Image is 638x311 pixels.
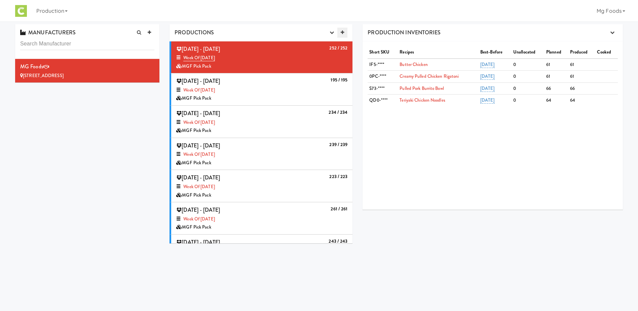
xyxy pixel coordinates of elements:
[400,73,459,79] a: Creamy Pulled Chicken Rigatoni
[368,82,618,95] tr: S73-****Pulled Pork Burrito Bowl[DATE]06666
[331,77,347,83] b: 195 / 195
[368,59,618,71] tr: IF5-****Butter Chicken[DATE]06161
[170,138,352,170] li: 239 / 239 [DATE] - [DATE]Week of [DATE]MGF Pick Pack
[368,95,618,106] tr: QD0-****Teriyaki Chicken Noodles[DATE]06464
[183,183,215,190] a: Week of [DATE]
[176,191,347,200] div: MGF Pick Pack
[512,46,545,59] th: Unallocated
[329,109,347,115] b: 234 / 234
[545,46,568,59] th: Planned
[512,95,545,106] td: 0
[183,216,215,222] a: Week of [DATE]
[183,87,215,93] a: Week of [DATE]
[170,170,352,202] li: 223 / 223 [DATE] - [DATE]Week of [DATE]MGF Pick Pack
[545,82,568,95] td: 66
[329,141,347,148] b: 239 / 239
[568,82,596,95] td: 66
[545,95,568,106] td: 64
[176,109,220,117] span: [DATE] - [DATE]
[329,238,347,244] b: 243 / 243
[480,97,495,104] a: [DATE]
[368,71,618,83] tr: 0PC-****Creamy Pulled Chicken Rigatoni[DATE]06161
[329,173,347,180] b: 223 / 223
[170,202,352,235] li: 261 / 261 [DATE] - [DATE]Week of [DATE]MGF Pick Pack
[176,238,220,246] span: [DATE] - [DATE]
[20,63,43,70] span: MG Foods
[176,223,347,232] div: MGF Pick Pack
[170,235,352,267] li: 243 / 243 [DATE] - [DATE]Week of [DATE]MGF Pick Pack
[398,46,479,59] th: Recipes
[400,97,445,103] a: Teriyaki Chicken Noodles
[368,29,441,36] span: PRODUCTION INVENTORIES
[512,82,545,95] td: 0
[176,77,220,85] span: [DATE] - [DATE]
[368,46,398,59] th: Short SKU
[170,106,352,138] li: 234 / 234 [DATE] - [DATE]Week of [DATE]MGF Pick Pack
[176,159,347,167] div: MGF Pick Pack
[183,151,215,158] a: Week of [DATE]
[20,38,154,50] input: Search Manufacturer
[595,46,618,59] th: Cooked
[331,206,347,212] b: 261 / 261
[568,71,596,83] td: 61
[512,59,545,71] td: 0
[545,71,568,83] td: 61
[480,73,495,80] a: [DATE]
[170,73,352,106] li: 195 / 195 [DATE] - [DATE]Week of [DATE]MGF Pick Pack
[170,41,352,74] li: 252 / 252 [DATE] - [DATE]Week of [DATE]MGF Pick Pack
[480,85,495,92] a: [DATE]
[176,62,347,71] div: MGF Pick Pack
[479,46,512,59] th: Best-Before
[400,85,444,92] a: Pulled Pork Burrito Bowl
[512,71,545,83] td: 0
[23,72,64,79] span: [STREET_ADDRESS]
[176,206,220,214] span: [DATE] - [DATE]
[15,59,159,82] li: MG Foods[STREET_ADDRESS]
[176,127,347,135] div: MGF Pick Pack
[176,142,220,149] span: [DATE] - [DATE]
[176,174,220,181] span: [DATE] - [DATE]
[20,29,76,36] span: MANUFACTURERS
[183,119,215,126] a: Week of [DATE]
[175,29,214,36] span: PRODUCTIONS
[545,59,568,71] td: 61
[15,5,27,17] img: Micromart
[480,61,495,68] a: [DATE]
[400,61,427,68] a: Butter Chicken
[568,59,596,71] td: 61
[183,55,215,61] a: Week of [DATE]
[568,95,596,106] td: 64
[568,46,596,59] th: Produced
[329,45,347,51] b: 252 / 252
[176,45,220,53] span: [DATE] - [DATE]
[176,94,347,103] div: MGF Pick Pack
